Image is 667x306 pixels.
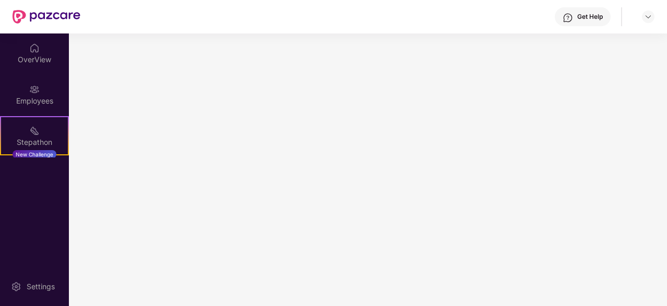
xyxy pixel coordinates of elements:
[29,84,40,95] img: svg+xml;base64,PHN2ZyBpZD0iRW1wbG95ZWVzIiB4bWxucz0iaHR0cDovL3d3dy53My5vcmcvMjAwMC9zdmciIHdpZHRoPS...
[563,13,573,23] img: svg+xml;base64,PHN2ZyBpZD0iSGVscC0zMngzMiIgeG1sbnM9Imh0dHA6Ly93d3cudzMub3JnLzIwMDAvc3ZnIiB3aWR0aD...
[13,10,80,24] img: New Pazcare Logo
[29,126,40,136] img: svg+xml;base64,PHN2ZyB4bWxucz0iaHR0cDovL3d3dy53My5vcmcvMjAwMC9zdmciIHdpZHRoPSIyMSIgaGVpZ2h0PSIyMC...
[644,13,652,21] img: svg+xml;base64,PHN2ZyBpZD0iRHJvcGRvd24tMzJ4MzIiIHhtbG5zPSJodHRwOi8vd3d3LnczLm9yZy8yMDAwL3N2ZyIgd2...
[29,43,40,53] img: svg+xml;base64,PHN2ZyBpZD0iSG9tZSIgeG1sbnM9Imh0dHA6Ly93d3cudzMub3JnLzIwMDAvc3ZnIiB3aWR0aD0iMjAiIG...
[1,137,68,148] div: Stepathon
[577,13,603,21] div: Get Help
[13,150,56,158] div: New Challenge
[23,281,58,292] div: Settings
[11,281,21,292] img: svg+xml;base64,PHN2ZyBpZD0iU2V0dGluZy0yMHgyMCIgeG1sbnM9Imh0dHA6Ly93d3cudzMub3JnLzIwMDAvc3ZnIiB3aW...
